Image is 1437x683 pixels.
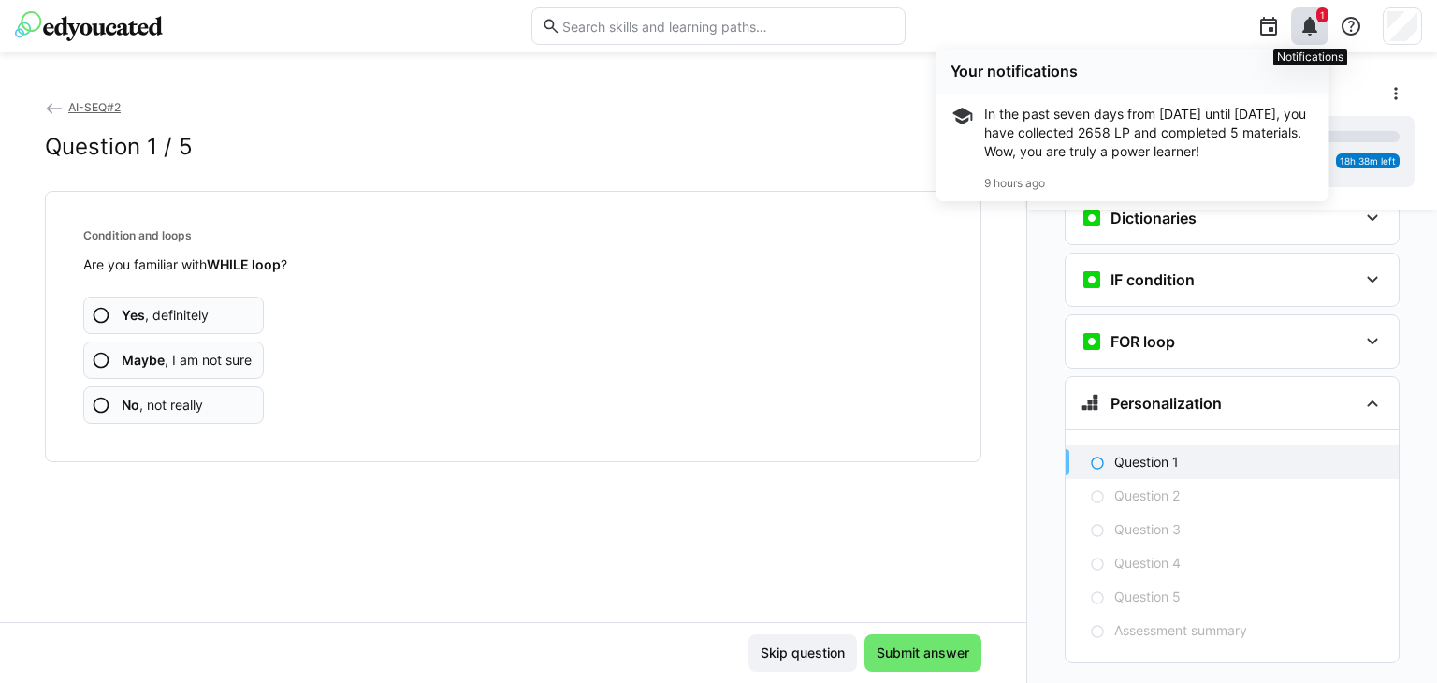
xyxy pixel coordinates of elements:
[1320,9,1325,21] span: 1
[560,18,895,35] input: Search skills and learning paths…
[1114,453,1179,472] p: Question 1
[1340,155,1396,167] span: 18h 38m left
[748,634,857,672] button: Skip question
[1114,487,1180,505] p: Question 2
[1114,621,1247,640] p: Assessment summary
[1110,394,1222,413] h3: Personalization
[874,644,972,662] span: Submit answer
[83,256,287,272] span: Are you familiar with ?
[1114,520,1181,539] p: Question 3
[984,105,1314,161] div: In the past seven days from [DATE] until [DATE], you have collected 2658 LP and completed 5 mater...
[45,133,193,161] h2: Question 1 / 5
[83,229,943,242] h4: Condition and loops
[122,307,145,323] b: Yes
[758,644,848,662] span: Skip question
[122,397,139,413] b: No
[68,100,121,114] span: AI-SEQ#2
[122,306,209,325] span: , definitely
[122,351,252,370] span: , I am not sure
[45,100,121,114] a: AI-SEQ#2
[864,634,981,672] button: Submit answer
[1114,554,1181,573] p: Question 4
[1114,588,1181,606] p: Question 5
[951,62,1314,80] div: Your notifications
[1110,270,1195,289] h3: IF condition
[207,256,281,272] strong: WHILE loop
[122,352,165,368] b: Maybe
[1273,49,1347,65] div: Notifications
[1110,209,1197,227] h3: Dictionaries
[122,396,203,414] span: , not really
[984,176,1045,190] span: 9 hours ago
[1110,332,1175,351] h3: FOR loop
